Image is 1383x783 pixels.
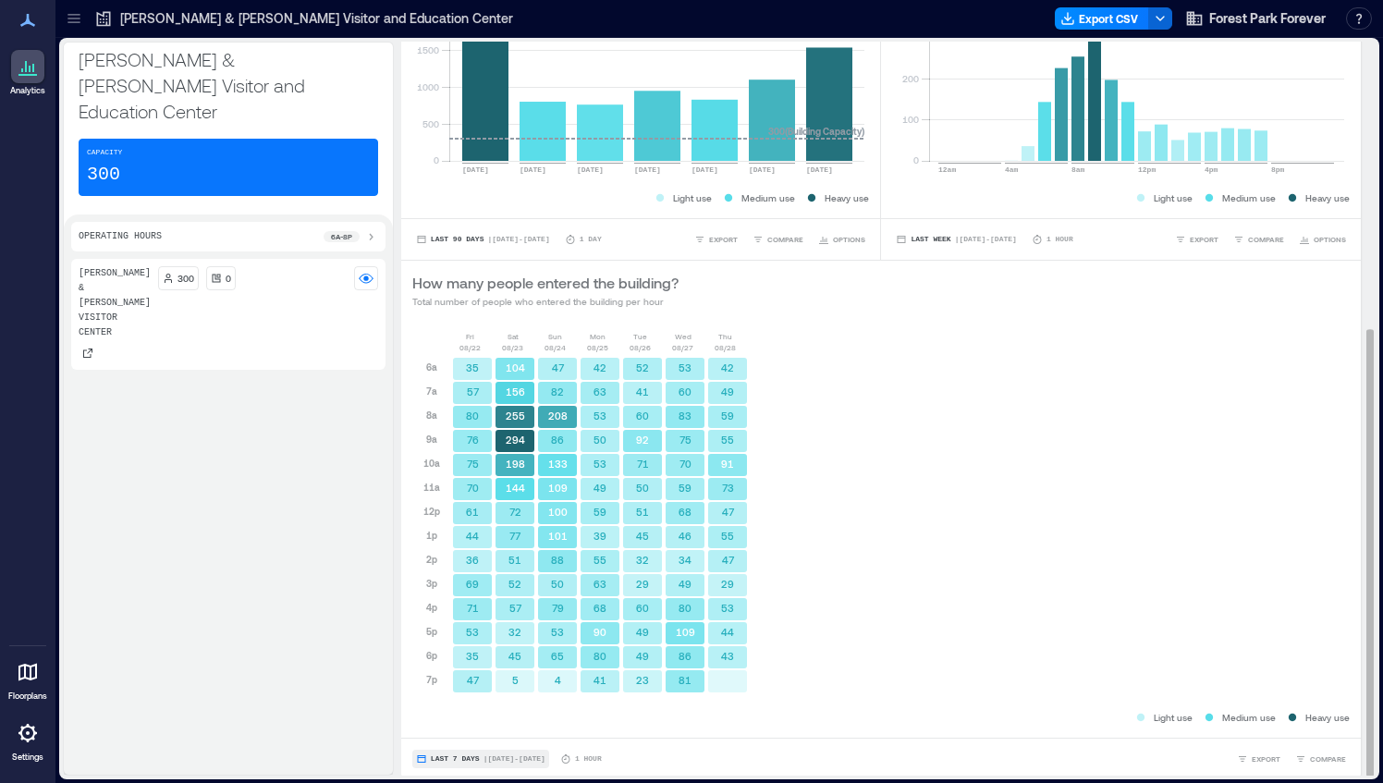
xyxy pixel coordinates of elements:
[594,361,606,373] text: 42
[412,294,679,309] p: Total number of people who entered the building per hour
[580,234,602,245] p: 1 Day
[466,650,479,662] text: 35
[466,410,479,422] text: 80
[902,114,919,125] tspan: 100
[718,331,732,342] p: Thu
[721,530,734,542] text: 55
[511,674,518,686] text: 5
[590,331,606,342] p: Mon
[814,230,869,249] button: OPTIONS
[547,458,567,470] text: 133
[554,674,560,686] text: 4
[508,626,521,638] text: 32
[551,626,564,638] text: 53
[1295,230,1350,249] button: OPTIONS
[508,602,521,614] text: 57
[636,602,649,614] text: 60
[679,506,691,518] text: 68
[5,44,51,102] a: Analytics
[505,385,524,398] text: 156
[1291,750,1350,768] button: COMPARE
[545,342,566,353] p: 08/24
[12,752,43,763] p: Settings
[87,162,120,188] p: 300
[721,410,734,422] text: 59
[679,434,691,446] text: 75
[466,626,479,638] text: 53
[434,154,439,165] tspan: 0
[741,190,795,205] p: Medium use
[575,753,602,765] p: 1 Hour
[594,626,606,638] text: 90
[547,410,567,422] text: 208
[423,504,440,519] p: 12p
[466,674,479,686] text: 47
[636,674,649,686] text: 23
[508,554,521,566] text: 51
[459,342,481,353] p: 08/22
[806,165,833,174] text: [DATE]
[679,602,691,614] text: 80
[466,482,478,494] text: 70
[691,165,718,174] text: [DATE]
[226,271,231,286] p: 0
[594,482,606,494] text: 49
[636,578,649,590] text: 29
[721,602,734,614] text: 53
[79,46,378,124] p: [PERSON_NAME] & [PERSON_NAME] Visitor and Education Center
[8,691,47,702] p: Floorplans
[1252,753,1280,765] span: EXPORT
[87,147,122,158] p: Capacity
[466,602,478,614] text: 71
[634,165,661,174] text: [DATE]
[423,480,440,495] p: 11a
[749,230,807,249] button: COMPARE
[1305,710,1350,725] p: Heavy use
[594,554,606,566] text: 55
[426,528,437,543] p: 1p
[412,272,679,294] p: How many people entered the building?
[508,506,520,518] text: 72
[466,506,479,518] text: 61
[1222,710,1276,725] p: Medium use
[594,650,606,662] text: 80
[412,750,549,768] button: Last 7 Days |[DATE]-[DATE]
[679,578,691,590] text: 49
[426,648,437,663] p: 6p
[508,331,519,342] p: Sat
[505,410,524,422] text: 255
[551,602,563,614] text: 79
[1190,234,1218,245] span: EXPORT
[1205,165,1218,174] text: 4pm
[636,530,649,542] text: 45
[594,578,606,590] text: 63
[679,674,691,686] text: 81
[505,458,524,470] text: 198
[1154,190,1193,205] p: Light use
[1046,234,1073,245] p: 1 Hour
[1305,190,1350,205] p: Heavy use
[892,230,1020,249] button: Last Week |[DATE]-[DATE]
[547,506,567,518] text: 100
[551,554,564,566] text: 88
[749,165,776,174] text: [DATE]
[825,190,869,205] p: Heavy use
[636,626,649,638] text: 49
[412,230,554,249] button: Last 90 Days |[DATE]-[DATE]
[672,342,693,353] p: 08/27
[426,384,437,398] p: 7a
[1248,234,1284,245] span: COMPARE
[509,530,521,542] text: 77
[679,530,691,542] text: 46
[551,385,564,398] text: 82
[1138,165,1156,174] text: 12pm
[630,342,651,353] p: 08/26
[636,650,649,662] text: 49
[462,165,489,174] text: [DATE]
[1314,234,1346,245] span: OPTIONS
[1233,750,1284,768] button: EXPORT
[594,410,606,422] text: 53
[426,408,437,422] p: 8a
[902,73,919,84] tspan: 200
[767,234,803,245] span: COMPARE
